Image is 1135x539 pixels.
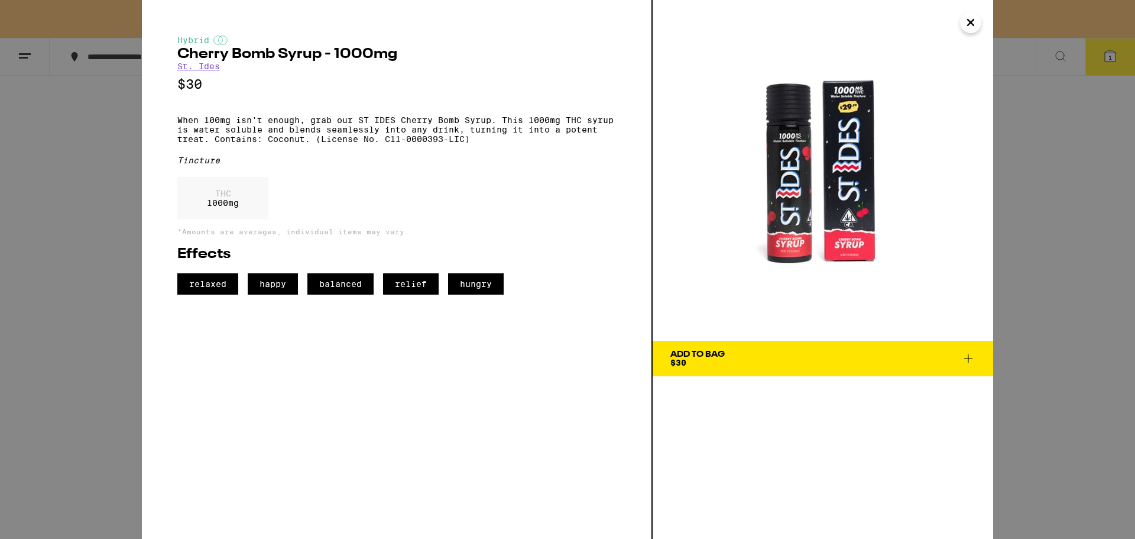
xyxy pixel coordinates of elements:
div: 1000 mg [177,177,268,220]
div: Tincture [177,156,616,165]
span: balanced [307,273,374,295]
span: relief [383,273,439,295]
button: Add To Bag$30 [653,341,993,376]
span: hungry [448,273,504,295]
p: *Amounts are averages, individual items may vary. [177,228,616,235]
div: Add To Bag [670,350,725,359]
p: $30 [177,77,616,92]
div: Hybrid [177,35,616,45]
p: THC [207,189,239,198]
span: Hi. Need any help? [7,8,85,18]
img: hybridColor.svg [213,35,228,45]
span: $30 [670,358,686,367]
a: St. Ides [177,62,220,71]
span: relaxed [177,273,238,295]
h2: Cherry Bomb Syrup - 1000mg [177,47,616,62]
span: happy [248,273,298,295]
button: Redirect to URL [1,1,646,86]
h2: Effects [177,247,616,262]
button: Close [960,12,981,33]
p: When 100mg isn't enough, grab our ST IDES Cherry Bomb Syrup. This 1000mg THC syrup is water solub... [177,115,616,144]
